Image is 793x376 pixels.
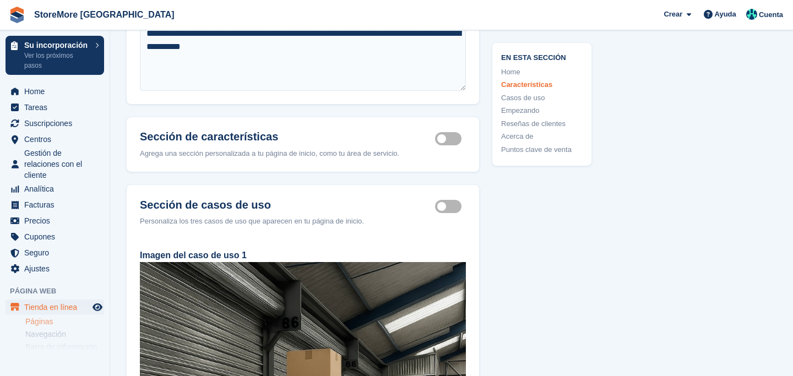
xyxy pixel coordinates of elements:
[715,9,736,20] span: Ayuda
[501,92,583,103] a: Casos de uso
[435,206,466,208] label: Use cases section active
[140,250,247,260] label: Imagen del caso de uso 1
[24,197,90,212] span: Facturas
[10,286,110,297] span: Página web
[30,6,179,24] a: StoreMore [GEOGRAPHIC_DATA]
[24,41,90,49] p: Su incorporación
[6,245,104,260] a: menu
[6,100,104,115] a: menu
[24,100,90,115] span: Tareas
[91,301,104,314] a: Vista previa de la tienda
[25,342,104,352] a: Barra de información
[6,132,104,147] a: menu
[24,213,90,228] span: Precios
[24,84,90,99] span: Home
[140,198,435,211] h2: Sección de casos de uso
[6,148,104,181] a: menu
[6,116,104,131] a: menu
[664,9,682,20] span: Crear
[9,7,25,23] img: stora-icon-8386f47178a22dfd0bd8f6a31ec36ba5ce8667c1dd55bd0f319d3a0aa187defe.svg
[6,36,104,75] a: Su incorporación Ver los próximos pasos
[24,181,90,197] span: Analítica
[24,51,90,70] p: Ver los próximos pasos
[6,197,104,212] a: menu
[759,9,783,20] span: Cuenta
[501,52,583,62] span: En esta sección
[6,299,104,315] a: menú
[501,79,583,90] a: Características
[140,216,466,227] div: Personaliza los tres casos de uso que aparecen en tu página de inicio.
[25,317,104,327] a: Páginas
[25,329,104,340] a: Navegación
[501,118,583,129] a: Reseñas de clientes
[24,148,90,181] span: Gestión de relaciones con el cliente
[140,148,466,159] div: Agrega una sección personalizada a tu página de inicio, como tu área de servicio.
[501,105,583,116] a: Empezando
[24,261,90,276] span: Ajustes
[24,132,90,147] span: Centros
[6,84,104,99] a: menu
[140,130,435,144] h2: Sección de características
[6,261,104,276] a: menu
[501,144,583,155] a: Puntos clave de venta
[6,213,104,228] a: menu
[24,245,90,260] span: Seguro
[6,229,104,244] a: menu
[501,67,583,78] a: Home
[501,131,583,142] a: Acerca de
[6,181,104,197] a: menu
[24,299,90,315] span: Tienda en línea
[24,116,90,131] span: Suscripciones
[435,138,466,139] label: Feature section active
[746,9,757,20] img: Maria Vela Padilla
[24,229,90,244] span: Cupones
